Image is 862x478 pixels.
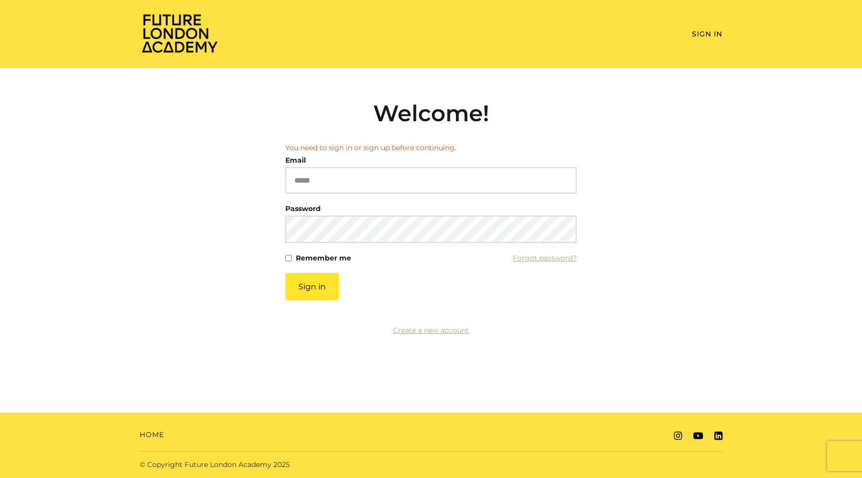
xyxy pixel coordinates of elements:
[296,251,351,265] label: Remember me
[140,13,219,53] img: Home Page
[393,326,469,335] a: Create a new account
[285,202,321,216] label: Password
[132,460,431,470] div: © Copyright Future London Academy 2025
[285,143,577,153] li: You need to sign in or sign up before continuing.
[285,153,306,167] label: Email
[513,251,577,265] a: Forgot password?
[140,430,164,440] a: Home
[692,29,722,38] a: Sign In
[285,273,339,300] button: Sign in
[285,100,577,127] h2: Welcome!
